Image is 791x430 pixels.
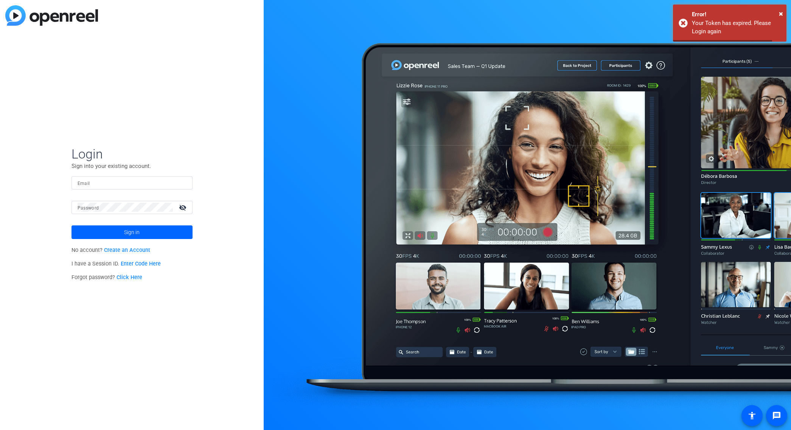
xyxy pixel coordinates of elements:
a: Click Here [117,274,142,281]
button: Close [779,8,783,19]
span: Sign in [124,223,140,242]
img: blue-gradient.svg [5,5,98,26]
button: Sign in [71,225,193,239]
mat-label: Email [78,181,90,186]
a: Create an Account [104,247,150,253]
input: Enter Email Address [78,178,186,187]
span: × [779,9,783,18]
span: Login [71,146,193,162]
mat-label: Password [78,205,99,211]
mat-icon: message [772,411,781,420]
a: Enter Code Here [121,261,161,267]
p: Sign into your existing account. [71,162,193,170]
div: Your Token has expired. Please Login again [692,19,781,36]
div: Error! [692,10,781,19]
mat-icon: accessibility [747,411,757,420]
mat-icon: visibility_off [174,202,193,213]
span: Forgot password? [71,274,143,281]
span: I have a Session ID. [71,261,161,267]
span: No account? [71,247,151,253]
